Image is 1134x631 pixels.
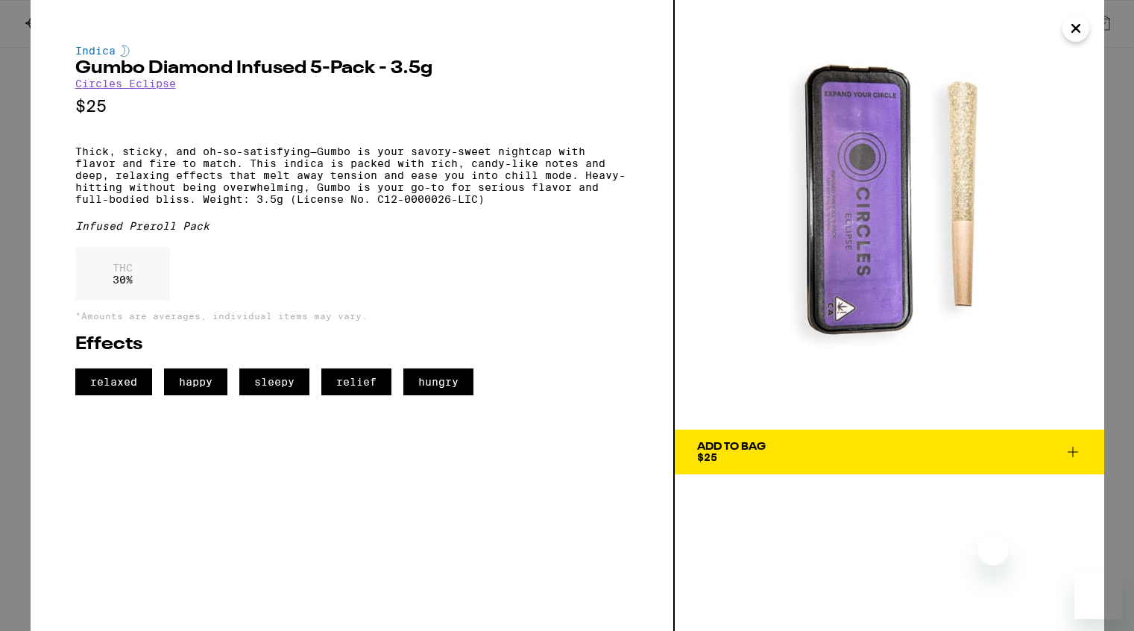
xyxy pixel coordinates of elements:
h2: Effects [75,336,629,354]
span: relief [321,368,391,395]
span: hungry [403,368,473,395]
p: THC [113,262,133,274]
p: $25 [75,97,629,116]
span: sleepy [239,368,309,395]
span: happy [164,368,227,395]
button: Add To Bag$25 [675,430,1104,474]
span: $25 [697,451,717,463]
iframe: Button to launch messaging window [1074,571,1122,619]
img: indicaColor.svg [121,45,130,57]
h2: Gumbo Diamond Infused 5-Pack - 3.5g [75,60,629,78]
div: Indica [75,45,629,57]
button: Close [1062,15,1089,42]
a: Circles Eclipse [75,78,176,90]
p: Thick, sticky, and oh-so-satisfying—Gumbo is your savory-sweet nightcap with flavor and fire to m... [75,145,629,205]
div: Infused Preroll Pack [75,220,629,232]
iframe: Close message [978,536,1008,565]
span: relaxed [75,368,152,395]
div: Add To Bag [697,442,766,452]
p: *Amounts are averages, individual items may vary. [75,311,629,321]
div: 30 % [75,247,170,301]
